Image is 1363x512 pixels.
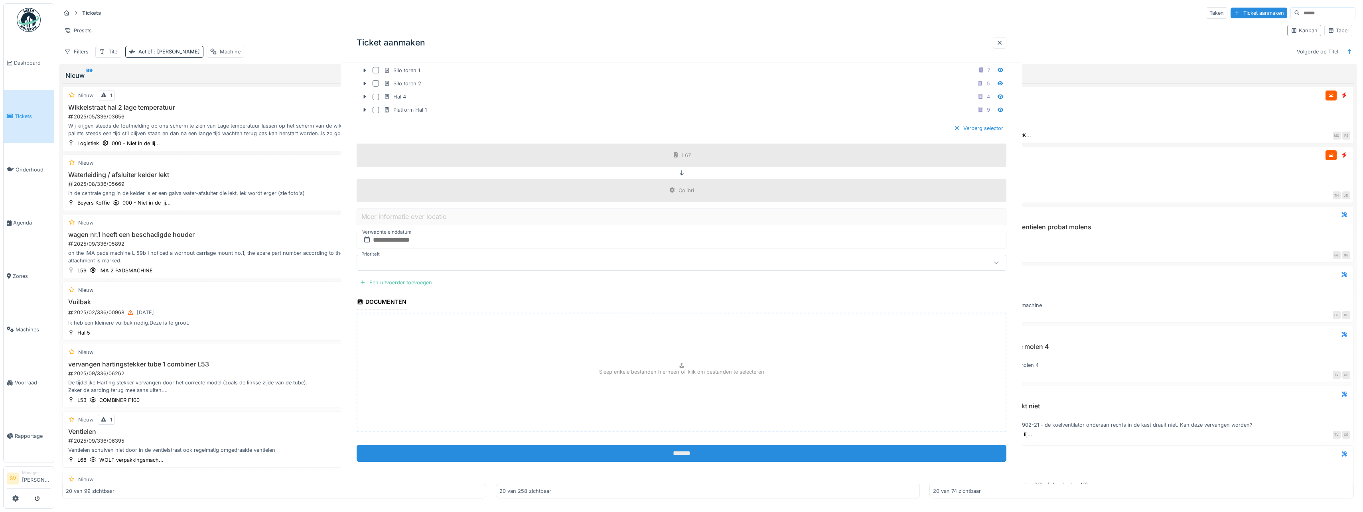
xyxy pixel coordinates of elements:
div: Hal 4 [384,93,406,100]
div: 7 [987,66,990,74]
div: Verberg selector [951,123,1006,134]
p: Sleep enkele bestanden hierheen of klik om bestanden te selecteren [599,368,764,376]
div: 9 [987,106,990,114]
div: Een uitvoerder toevoegen [357,277,435,288]
div: L67 [682,151,691,159]
div: 5 [987,80,990,87]
div: Silo toren 1 [384,66,420,74]
div: 4 [987,93,990,100]
div: Colibri [679,186,694,194]
label: Meer informatie over locatie [360,212,448,221]
h3: Ticket aanmaken [357,38,425,48]
label: Prioriteit [360,251,381,258]
label: Verwachte einddatum [361,228,412,236]
div: Platform Hal 1 [384,106,427,114]
div: Silo toren 2 [384,80,421,87]
div: Documenten [357,296,406,309]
